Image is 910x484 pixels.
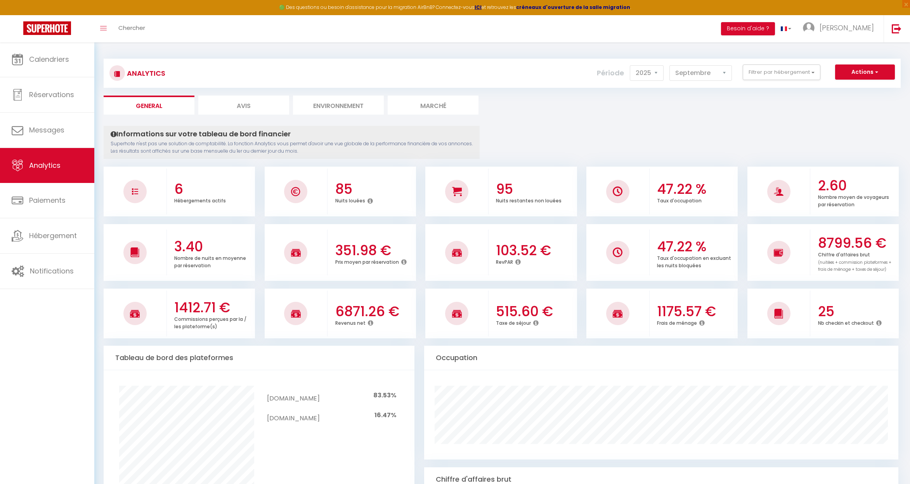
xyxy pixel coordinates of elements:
h3: 1175.57 € [657,303,736,320]
button: Ouvrir le widget de chat LiveChat [6,3,29,26]
span: [PERSON_NAME] [820,23,874,33]
li: Environnement [293,96,384,115]
span: Notifications [30,266,74,276]
h3: 95 [496,181,575,197]
h3: 3.40 [174,239,253,255]
h3: 515.60 € [496,303,575,320]
p: Nombre de nuits en moyenne par réservation [174,253,246,269]
span: Analytics [29,160,61,170]
span: Hébergement [29,231,77,240]
p: Chiffre d'affaires brut [818,250,891,273]
h3: 103.52 € [496,242,575,259]
p: Taxe de séjour [496,318,531,326]
span: 83.53% [373,391,396,400]
p: Taux d'occupation en excluant les nuits bloquées [657,253,731,269]
h3: 47.22 % [657,181,736,197]
p: Nuits louées [335,196,365,204]
h3: 351.98 € [335,242,414,259]
p: RevPAR [496,257,513,265]
span: 16.47% [374,411,396,420]
span: Calendriers [29,54,69,64]
p: Nombre moyen de voyageurs par réservation [818,192,889,208]
button: Actions [835,64,895,80]
img: ... [803,22,815,34]
h3: Analytics [125,64,165,82]
p: Taux d'occupation [657,196,702,204]
img: NO IMAGE [132,188,138,195]
img: Super Booking [23,21,71,35]
button: Besoin d'aide ? [721,22,775,35]
p: Frais de ménage [657,318,697,326]
button: Filtrer par hébergement [743,64,820,80]
span: (nuitées + commission plateformes + frais de ménage + taxes de séjour) [818,259,891,273]
h3: 1412.71 € [174,299,253,316]
p: Commissions perçues par la / les plateforme(s) [174,314,246,330]
h3: 6 [174,181,253,197]
a: ... [PERSON_NAME] [797,15,884,42]
li: Avis [198,96,289,115]
a: ICI [475,4,482,10]
a: créneaux d'ouverture de la salle migration [516,4,630,10]
td: [DOMAIN_NAME] [267,406,319,425]
h3: 8799.56 € [818,235,897,251]
span: Chercher [118,24,145,32]
p: Nb checkin et checkout [818,318,874,326]
p: Prix moyen par réservation [335,257,399,265]
li: General [104,96,194,115]
p: Revenus net [335,318,366,326]
span: Messages [29,125,64,135]
p: Nuits restantes non louées [496,196,562,204]
h3: 47.22 % [657,239,736,255]
h4: Informations sur votre tableau de bord financier [111,130,473,138]
div: Occupation [424,346,898,370]
img: logout [892,24,901,33]
p: Superhote n'est pas une solution de comptabilité. La fonction Analytics vous permet d'avoir une v... [111,140,473,155]
h3: 85 [335,181,414,197]
p: Hébergements actifs [174,196,226,204]
img: NO IMAGE [774,248,783,257]
h3: 25 [818,303,897,320]
h3: 6871.26 € [335,303,414,320]
td: [DOMAIN_NAME] [267,386,319,406]
img: NO IMAGE [613,247,622,257]
a: Chercher [113,15,151,42]
li: Marché [388,96,478,115]
div: Tableau de bord des plateformes [104,346,414,370]
label: Période [597,64,624,82]
span: Paiements [29,195,66,205]
span: Réservations [29,90,74,99]
h3: 2.60 [818,178,897,194]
